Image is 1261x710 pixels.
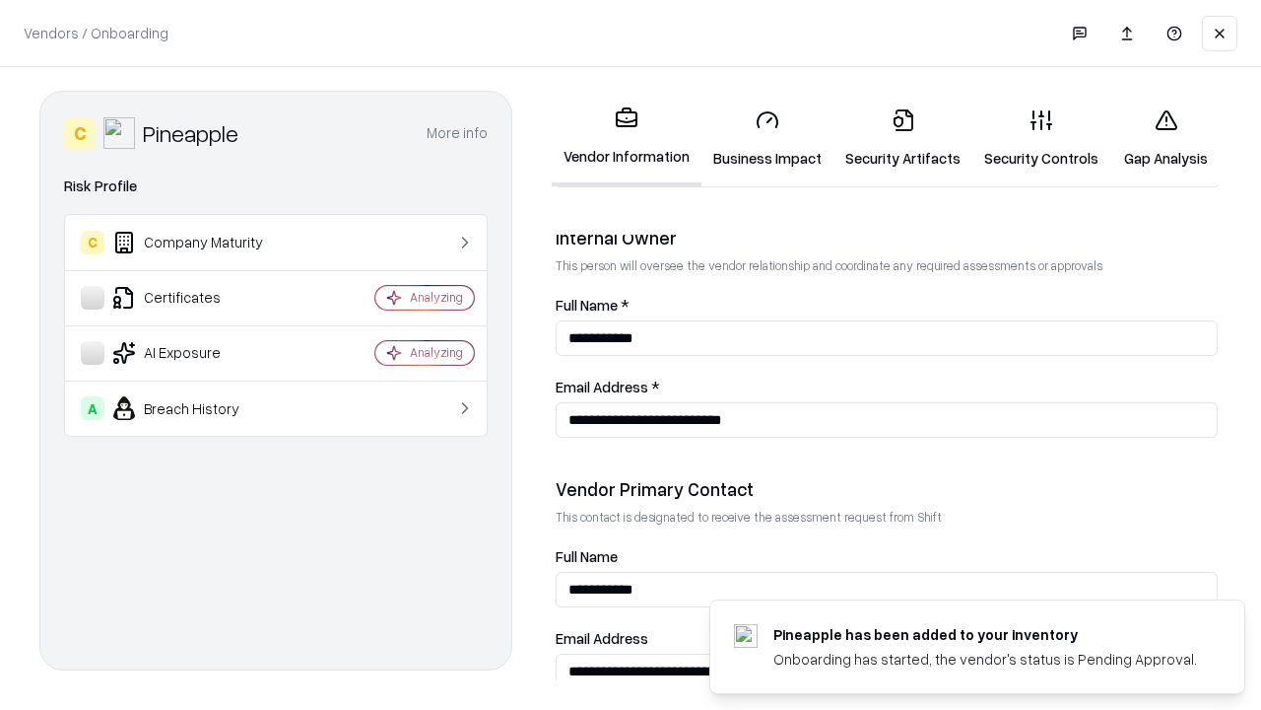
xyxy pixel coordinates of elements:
p: Vendors / Onboarding [24,23,168,43]
div: Company Maturity [81,231,316,254]
label: Email Address [556,631,1218,646]
img: Pineapple [103,117,135,149]
div: C [81,231,104,254]
label: Full Name * [556,298,1218,313]
div: Vendor Primary Contact [556,477,1218,501]
button: More info [427,115,488,151]
div: Analyzing [410,344,463,361]
p: This contact is designated to receive the assessment request from Shift [556,509,1218,526]
div: Internal Owner [556,226,1218,249]
div: Breach History [81,396,316,420]
div: Pineapple [143,117,238,149]
a: Security Controls [972,93,1110,184]
a: Vendor Information [552,91,701,186]
div: C [64,117,96,149]
a: Security Artifacts [833,93,972,184]
div: Pineapple has been added to your inventory [773,624,1197,645]
div: Certificates [81,286,316,310]
img: pineappleenergy.com [734,624,758,648]
label: Email Address * [556,380,1218,394]
div: Risk Profile [64,175,488,198]
div: Analyzing [410,289,463,306]
div: AI Exposure [81,341,316,365]
label: Full Name [556,549,1218,564]
a: Business Impact [701,93,833,184]
div: A [81,396,104,420]
p: This person will oversee the vendor relationship and coordinate any required assessments or appro... [556,257,1218,274]
div: Onboarding has started, the vendor's status is Pending Approval. [773,649,1197,670]
a: Gap Analysis [1110,93,1222,184]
